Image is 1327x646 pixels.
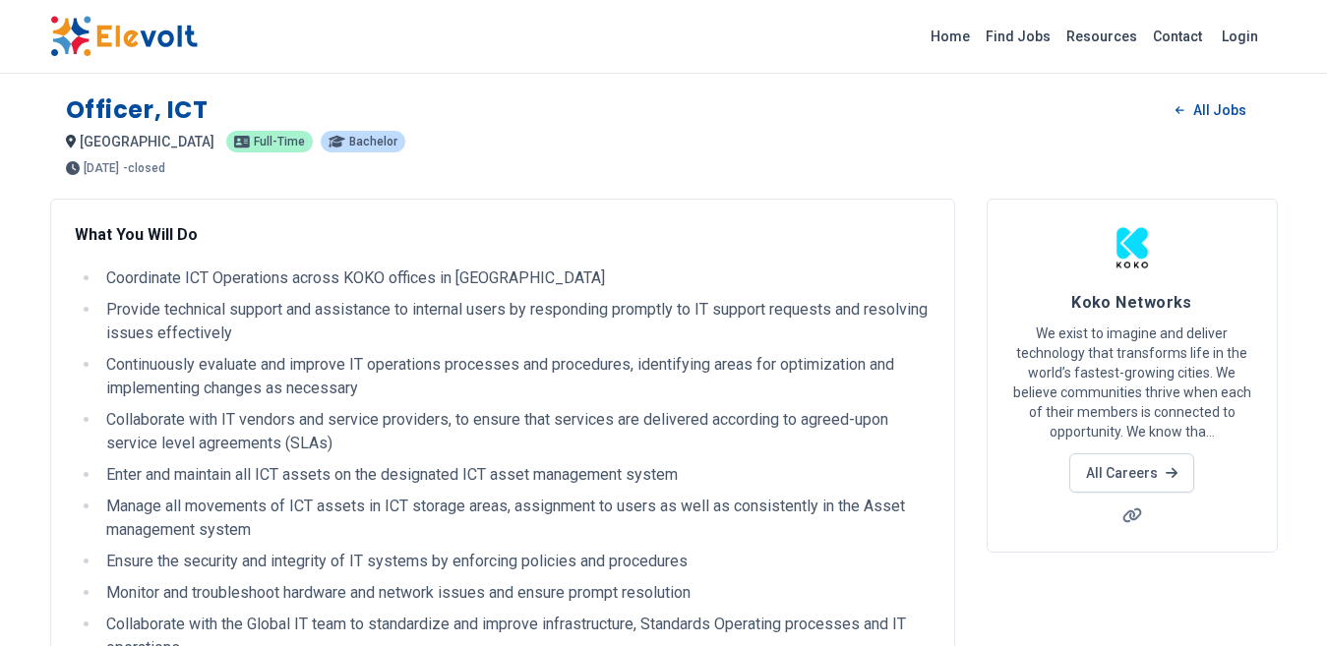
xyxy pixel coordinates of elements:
[1160,95,1261,125] a: All Jobs
[100,581,931,605] li: Monitor and troubleshoot hardware and network issues and ensure prompt resolution
[1145,21,1210,52] a: Contact
[100,266,931,290] li: Coordinate ICT Operations across KOKO offices in [GEOGRAPHIC_DATA]
[123,162,165,174] p: - closed
[100,298,931,345] li: Provide technical support and assistance to internal users by responding promptly to IT support r...
[100,408,931,455] li: Collaborate with IT vendors and service providers, to ensure that services are delivered accordin...
[1071,293,1192,312] span: Koko Networks
[1210,17,1270,56] a: Login
[75,225,198,244] strong: What You Will Do
[923,21,978,52] a: Home
[978,21,1058,52] a: Find Jobs
[80,134,214,149] span: [GEOGRAPHIC_DATA]
[100,353,931,400] li: Continuously evaluate and improve IT operations processes and procedures, identifying areas for o...
[100,550,931,573] li: Ensure the security and integrity of IT systems by enforcing policies and procedures
[84,162,119,174] span: [DATE]
[254,136,305,147] span: Full-time
[1058,21,1145,52] a: Resources
[1011,323,1253,441] p: We exist to imagine and deliver technology that transforms life in the world’s fastest-growing ci...
[50,16,198,57] img: Elevolt
[100,495,931,542] li: Manage all movements of ICT assets in ICT storage areas, assignment to users as well as consisten...
[66,94,209,126] h1: Officer, ICT
[349,136,397,147] span: Bachelor
[100,463,931,487] li: Enter and maintain all ICT assets on the designated ICT asset management system
[1108,223,1157,272] img: Koko Networks
[1069,453,1194,493] a: All Careers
